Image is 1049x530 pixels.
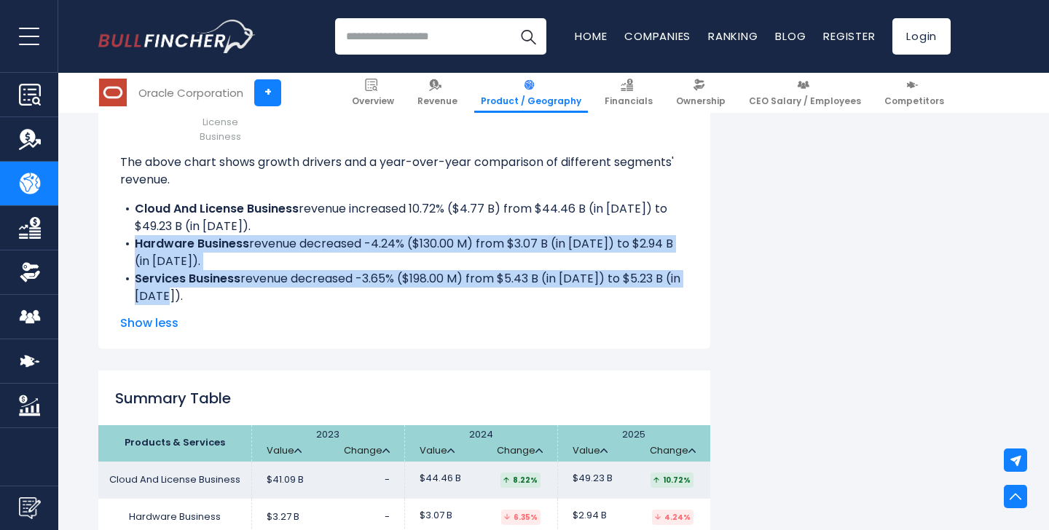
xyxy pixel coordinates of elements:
span: Competitors [884,95,944,107]
a: Revenue [411,73,464,113]
a: Register [823,28,875,44]
span: Financials [605,95,653,107]
h2: Summary Table [98,387,710,409]
th: 2024 [404,425,557,462]
div: 8.22% [500,472,541,488]
div: 4.24% [652,510,694,525]
b: Cloud And License Business [135,200,299,217]
img: Ownership [19,261,41,283]
span: Show less [120,315,688,332]
a: Go to homepage [98,20,255,53]
img: Bullfincher logo [98,20,256,53]
p: The above chart shows growth drivers and a year-over-year comparison of different segments' revenue. [120,154,688,189]
a: Financials [598,73,659,113]
li: revenue decreased -3.65% ($198.00 M) from $5.43 B (in [DATE]) to $5.23 B (in [DATE]). [120,270,688,305]
span: - [385,510,390,523]
span: $41.09 B [267,474,304,486]
span: Cloud And License Business [200,86,241,144]
span: Overview [352,95,394,107]
li: revenue decreased -4.24% ($130.00 M) from $3.07 B (in [DATE]) to $2.94 B (in [DATE]). [120,235,688,270]
span: $2.94 B [573,510,607,522]
a: Change [497,445,543,457]
li: revenue increased 10.72% ($4.77 B) from $44.46 B (in [DATE]) to $49.23 B (in [DATE]). [120,200,688,235]
a: Competitors [878,73,951,113]
a: Change [344,445,390,457]
a: Blog [775,28,806,44]
th: 2025 [557,425,710,462]
span: CEO Salary / Employees [749,95,861,107]
a: Value [573,445,608,457]
a: Value [267,445,302,457]
span: $44.46 B [420,472,461,485]
a: + [254,79,281,106]
a: Companies [624,28,691,44]
b: Hardware Business [135,235,249,252]
span: Revenue [417,95,457,107]
a: Ranking [708,28,758,44]
img: ORCL logo [99,79,127,106]
span: Product / Geography [481,95,581,107]
a: Change [650,445,696,457]
a: CEO Salary / Employees [742,73,868,113]
b: Services Business [135,270,240,287]
a: Home [575,28,607,44]
div: Oracle Corporation [138,84,243,101]
a: Overview [345,73,401,113]
span: Ownership [676,95,726,107]
div: 6.35% [501,510,541,525]
span: $49.23 B [573,472,613,485]
a: Ownership [669,73,732,113]
a: Value [420,445,455,457]
span: $3.07 B [420,510,452,522]
td: Cloud And License Business [98,462,251,499]
span: - [385,472,390,486]
div: 10.72% [651,472,694,488]
th: Products & Services [98,425,251,462]
span: $3.27 B [267,511,299,523]
a: Product / Geography [474,73,588,113]
button: Search [510,18,546,55]
a: Login [892,18,951,55]
th: 2023 [251,425,404,462]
